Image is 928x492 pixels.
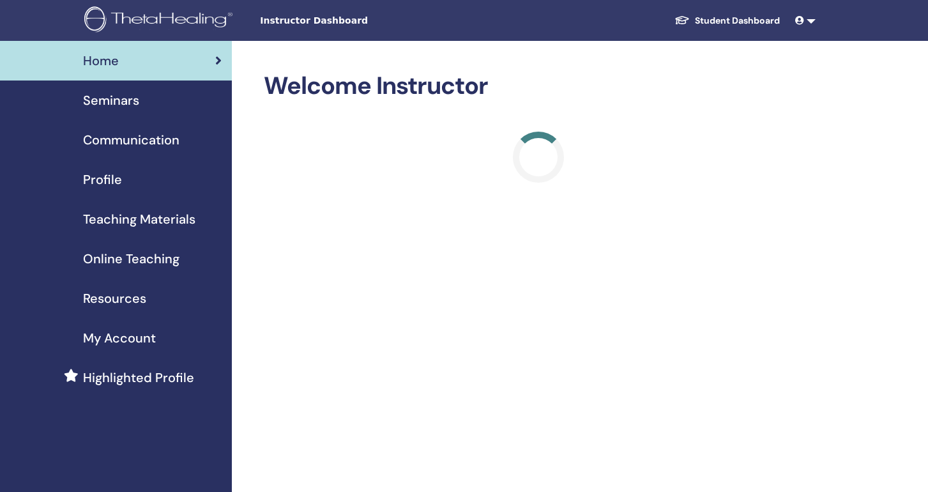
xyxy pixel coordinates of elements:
[83,51,119,70] span: Home
[83,130,179,150] span: Communication
[674,15,690,26] img: graduation-cap-white.svg
[664,9,790,33] a: Student Dashboard
[83,249,179,268] span: Online Teaching
[260,14,452,27] span: Instructor Dashboard
[84,6,237,35] img: logo.png
[83,210,195,229] span: Teaching Materials
[83,289,146,308] span: Resources
[83,368,194,387] span: Highlighted Profile
[83,328,156,348] span: My Account
[83,91,139,110] span: Seminars
[264,72,813,101] h2: Welcome Instructor
[83,170,122,189] span: Profile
